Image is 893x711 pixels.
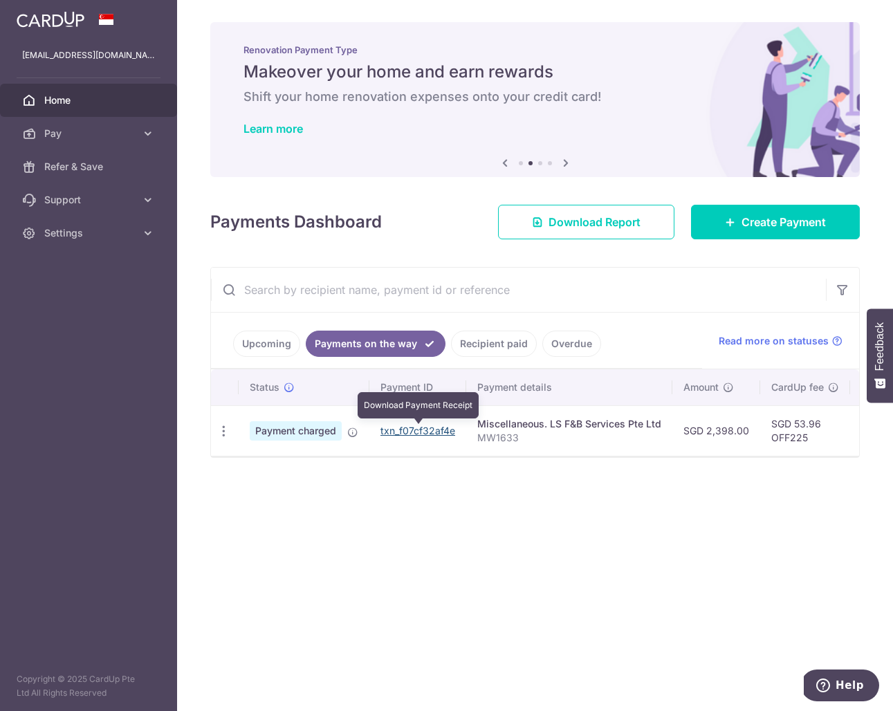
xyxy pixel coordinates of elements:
[466,369,672,405] th: Payment details
[250,421,342,441] span: Payment charged
[243,61,827,83] h5: Makeover your home and earn rewards
[369,369,466,405] th: Payment ID
[44,127,136,140] span: Pay
[804,670,879,704] iframe: Opens a widget where you can find more information
[44,226,136,240] span: Settings
[44,193,136,207] span: Support
[451,331,537,357] a: Recipient paid
[44,160,136,174] span: Refer & Save
[211,268,826,312] input: Search by recipient name, payment id or reference
[874,322,886,371] span: Feedback
[477,431,661,445] p: MW1633
[243,122,303,136] a: Learn more
[243,89,827,105] h6: Shift your home renovation expenses onto your credit card!
[542,331,601,357] a: Overdue
[17,11,84,28] img: CardUp
[22,48,155,62] p: [EMAIL_ADDRESS][DOMAIN_NAME]
[672,405,760,456] td: SGD 2,398.00
[719,334,843,348] a: Read more on statuses
[44,93,136,107] span: Home
[549,214,641,230] span: Download Report
[210,210,382,234] h4: Payments Dashboard
[306,331,445,357] a: Payments on the way
[380,425,455,436] a: txn_f07cf32af4e
[691,205,860,239] a: Create Payment
[233,331,300,357] a: Upcoming
[250,380,279,394] span: Status
[210,22,860,177] img: Renovation banner
[719,334,829,348] span: Read more on statuses
[771,380,824,394] span: CardUp fee
[683,380,719,394] span: Amount
[742,214,826,230] span: Create Payment
[243,44,827,55] p: Renovation Payment Type
[358,392,479,418] div: Download Payment Receipt
[760,405,850,456] td: SGD 53.96 OFF225
[867,308,893,403] button: Feedback - Show survey
[477,417,661,431] div: Miscellaneous. LS F&B Services Pte Ltd
[498,205,674,239] a: Download Report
